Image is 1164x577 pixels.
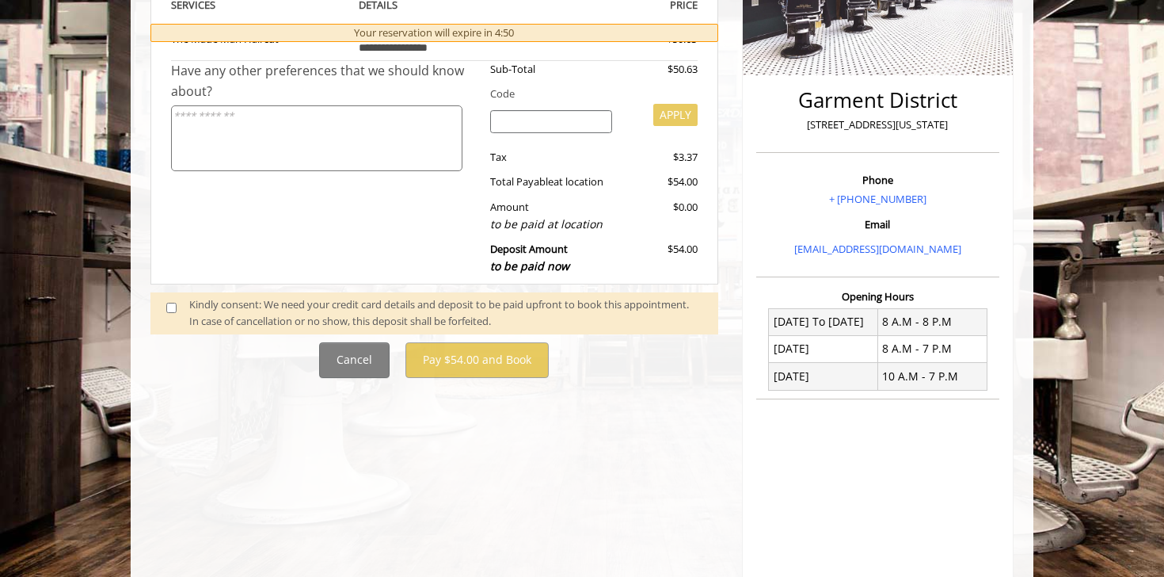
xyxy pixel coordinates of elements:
[769,363,878,390] td: [DATE]
[553,174,603,189] span: at location
[877,308,987,335] td: 8 A.M - 8 P.M
[478,199,625,233] div: Amount
[760,117,995,133] p: [STREET_ADDRESS][US_STATE]
[490,216,613,233] div: to be paid at location
[760,89,995,112] h2: Garment District
[478,86,698,102] div: Code
[171,61,478,101] div: Have any other preferences that we should know about?
[171,14,347,61] td: The Made Man Haircut
[829,192,926,206] a: + [PHONE_NUMBER]
[319,342,390,378] button: Cancel
[624,149,697,166] div: $3.37
[769,335,878,362] td: [DATE]
[189,296,702,330] div: Kindly consent: We need your credit card details and deposit to be paid upfront to book this appo...
[877,335,987,362] td: 8 A.M - 7 P.M
[490,242,569,273] b: Deposit Amount
[624,174,697,190] div: $54.00
[760,219,995,230] h3: Email
[653,104,698,126] button: APPLY
[405,342,549,378] button: Pay $54.00 and Book
[624,61,697,78] div: $50.63
[794,242,961,256] a: [EMAIL_ADDRESS][DOMAIN_NAME]
[624,241,697,275] div: $54.00
[478,149,625,166] div: Tax
[150,24,718,42] div: Your reservation will expire in 4:50
[490,258,569,273] span: to be paid now
[478,61,625,78] div: Sub-Total
[760,174,995,185] h3: Phone
[769,308,878,335] td: [DATE] To [DATE]
[478,174,625,190] div: Total Payable
[624,199,697,233] div: $0.00
[877,363,987,390] td: 10 A.M - 7 P.M
[756,291,999,302] h3: Opening Hours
